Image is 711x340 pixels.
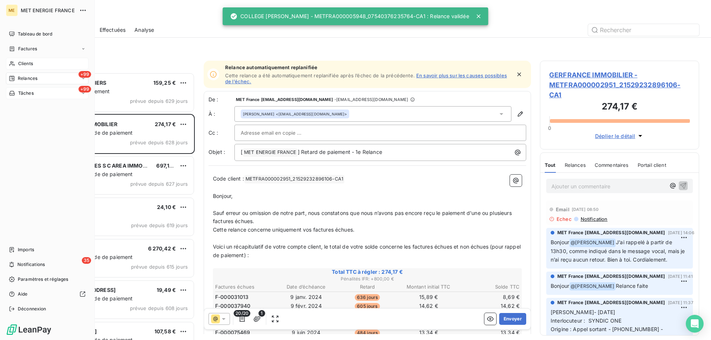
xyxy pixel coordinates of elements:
span: 6 270,42 € [148,245,176,252]
td: 13,34 € [460,329,520,337]
span: Tableau de bord [18,31,52,37]
span: Déconnexion [18,306,46,312]
span: MET ENERGIE FRANCE [243,148,297,157]
span: Objet : [208,149,225,155]
span: prévue depuis 608 jours [130,305,188,311]
span: MET France [EMAIL_ADDRESS][DOMAIN_NAME] [557,273,665,280]
span: prévue depuis 619 jours [131,222,188,228]
a: En savoir plus sur les causes possibles de l’échec. [225,73,507,84]
span: 636 jours [355,294,380,301]
span: METFRA000002951_21529232896106-CA1 [244,175,344,184]
span: Cette relance concerne uniquement vos factures échues. [213,226,354,233]
span: Email [556,206,570,212]
span: Factures [18,46,37,52]
span: MET France [EMAIL_ADDRESS][DOMAIN_NAME] [236,97,333,102]
img: Logo LeanPay [6,324,52,336]
span: Tout [545,162,556,168]
span: Total TTC à régler : 274,17 € [214,268,521,276]
span: [DATE] 08:50 [572,207,599,212]
span: 107,58 € [154,328,176,334]
span: Interlocuteur : SYNDIC ONE [551,317,621,324]
span: J’ai rappelé à partir de 13h30, comme indiqué dans le message vocal, mais je n’ai reçu aucun reto... [551,239,687,263]
span: Notification [580,216,608,222]
span: MET France [EMAIL_ADDRESS][DOMAIN_NAME] [557,299,665,306]
td: 9 janv. 2024 [276,293,336,301]
span: F-000031013 [215,293,249,301]
span: Imports [18,246,34,253]
span: [PERSON_NAME] [243,111,274,117]
input: Rechercher [588,24,699,36]
span: Tâches [18,90,34,97]
th: Retard [337,283,397,291]
span: 19,49 € [157,287,176,293]
td: 14,62 € [460,302,520,310]
span: Bonjour [551,239,569,245]
th: Montant initial TTC [398,283,459,291]
span: De : [208,96,234,103]
label: À : [208,110,234,118]
span: ] Retard de paiement - 1e Relance [298,149,382,155]
span: - [EMAIL_ADDRESS][DOMAIN_NAME] [334,97,408,102]
span: Déplier le détail [595,132,635,140]
span: Pénalités IFR : + 800,00 € [214,276,521,282]
button: Déplier le détail [593,132,647,140]
label: Cc : [208,129,234,137]
span: 24,10 € [157,204,176,210]
span: Bonjour, [213,193,233,199]
span: [DATE] 11:37 [668,300,693,305]
span: MET France [EMAIL_ADDRESS][DOMAIN_NAME] [557,229,665,236]
span: Commentaires [595,162,629,168]
div: ME [6,4,18,16]
td: 14,62 € [398,302,459,310]
span: [DATE] 14:06 [668,230,694,235]
span: Paramètres et réglages [18,276,68,283]
span: prévue depuis 627 jours [130,181,188,187]
span: 20/20 [234,310,250,317]
span: Cette relance a été automatiquement replanifiée après l’échec de la précédente. [225,73,415,78]
span: [DATE] 11:41 [668,274,693,279]
td: 9 juin 2024 [276,329,336,337]
a: Aide [6,288,89,300]
span: 274,17 € [155,121,176,127]
span: 159,25 € [153,80,176,86]
span: 1 [258,310,265,317]
div: COLLEGE [PERSON_NAME] - METFRA000005948_07540376235764-CA1 : Relance validée [230,10,469,23]
span: Aide [18,291,28,297]
button: Envoyer [499,313,526,325]
span: Code client : [213,175,244,182]
td: 9 févr. 2024 [276,302,336,310]
span: F-000075469 [215,329,250,336]
span: Relance faite [616,283,648,289]
span: 484 jours [355,330,380,336]
span: Sauf erreur ou omission de notre part, nous constatons que nous n’avons pas encore reçu le paieme... [213,210,513,225]
span: SDC LES 3 SCENES S C AREA IMMOBILIER [52,162,159,169]
span: [ [241,149,243,155]
span: Echec [557,216,572,222]
th: Date d’échéance [276,283,336,291]
span: Analyse [134,26,154,34]
span: Voici un récapitulatif de votre compte client, le total de votre solde concerne les factures échu... [213,243,522,258]
th: Factures échues [215,283,275,291]
h3: 274,17 € [549,100,690,115]
div: Open Intercom Messenger [686,315,704,333]
input: Adresse email en copie ... [241,127,320,138]
span: prévue depuis 629 jours [130,98,188,104]
span: Effectuées [100,26,126,34]
span: F-000037940 [215,302,251,310]
div: grid [36,73,195,340]
span: Clients [18,60,33,67]
span: 697,12 € [156,162,177,169]
td: 15,89 € [398,293,459,301]
span: 35 [82,257,91,264]
span: Bonjour [551,283,569,289]
span: prévue depuis 628 jours [130,139,188,145]
span: Relance automatiquement replanifiée [225,64,511,70]
span: +99 [79,71,91,78]
span: @ [PERSON_NAME] [570,239,615,247]
span: 605 jours [355,303,380,310]
span: @ [PERSON_NAME] [570,282,615,291]
span: +99 [79,86,91,92]
div: <[EMAIL_ADDRESS][DOMAIN_NAME]> [243,111,347,117]
th: Solde TTC [460,283,520,291]
td: 13,34 € [398,329,459,337]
